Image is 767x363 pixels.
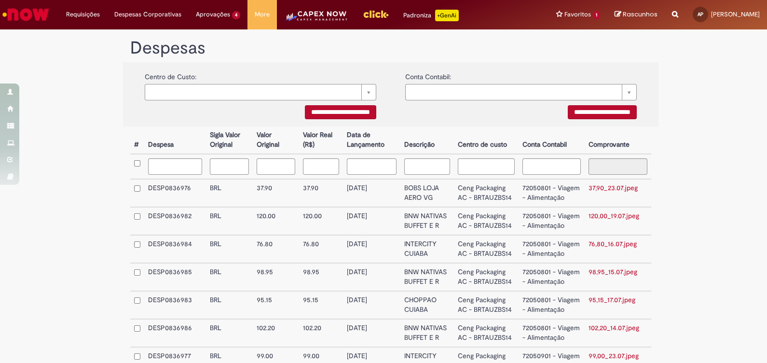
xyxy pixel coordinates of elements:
[206,235,253,263] td: BRL
[145,84,376,100] a: Limpar campo cmn_cost_center
[206,291,253,319] td: BRL
[253,263,300,291] td: 98.95
[589,323,639,332] a: 102,20_14.07.jpeg
[403,10,459,21] div: Padroniza
[589,211,639,220] a: 120,00_19.07.jpeg
[284,10,348,29] img: CapexLogo5.png
[519,179,585,207] td: 72050801 - Viagem - Alimentação
[255,10,270,19] span: More
[519,235,585,263] td: 72050801 - Viagem - Alimentação
[454,235,518,263] td: Ceng Packaging AC - BRTAUZBS14
[405,84,637,100] a: Limpar campo u_accounting_account
[253,207,300,235] td: 120.00
[519,207,585,235] td: 72050801 - Viagem - Alimentação
[343,319,400,347] td: [DATE]
[711,10,760,18] span: [PERSON_NAME]
[589,267,637,276] a: 98,95_15.07.jpeg
[206,319,253,347] td: BRL
[196,10,230,19] span: Aprovações
[343,235,400,263] td: [DATE]
[144,235,206,263] td: DESP0836984
[343,126,400,154] th: Data de Lançamento
[299,207,343,235] td: 120.00
[454,263,518,291] td: Ceng Packaging AC - BRTAUZBS14
[400,319,454,347] td: BNW NATIVAS BUFFET E R
[144,126,206,154] th: Despesa
[698,11,703,17] span: AP
[435,10,459,21] p: +GenAi
[232,11,240,19] span: 4
[589,295,635,304] a: 95,15_17.07.jpeg
[253,291,300,319] td: 95.15
[589,239,637,248] a: 76,80_16.07.jpeg
[299,291,343,319] td: 95.15
[206,179,253,207] td: BRL
[144,207,206,235] td: DESP0836982
[585,179,651,207] td: 37,90_23.07.jpeg
[299,126,343,154] th: Valor Real (R$)
[585,126,651,154] th: Comprovante
[585,235,651,263] td: 76,80_16.07.jpeg
[253,126,300,154] th: Valor Original
[253,235,300,263] td: 76.80
[589,183,638,192] a: 37,90_23.07.jpeg
[253,319,300,347] td: 102.20
[519,319,585,347] td: 72050801 - Viagem - Alimentação
[519,263,585,291] td: 72050801 - Viagem - Alimentação
[519,291,585,319] td: 72050801 - Viagem - Alimentação
[145,67,196,82] label: Centro de Custo:
[363,7,389,21] img: click_logo_yellow_360x200.png
[253,179,300,207] td: 37.90
[615,10,657,19] a: Rascunhos
[519,126,585,154] th: Conta Contabil
[130,126,144,154] th: #
[343,179,400,207] td: [DATE]
[454,126,518,154] th: Centro de custo
[564,10,591,19] span: Favoritos
[343,263,400,291] td: [DATE]
[144,319,206,347] td: DESP0836986
[206,207,253,235] td: BRL
[400,291,454,319] td: CHOPPAO CUIABA
[585,319,651,347] td: 102,20_14.07.jpeg
[454,179,518,207] td: Ceng Packaging AC - BRTAUZBS14
[400,235,454,263] td: INTERCITY CUIABA
[206,126,253,154] th: Sigla Valor Original
[343,207,400,235] td: [DATE]
[144,179,206,207] td: DESP0836976
[454,319,518,347] td: Ceng Packaging AC - BRTAUZBS14
[66,10,100,19] span: Requisições
[623,10,657,19] span: Rascunhos
[585,263,651,291] td: 98,95_15.07.jpeg
[343,291,400,319] td: [DATE]
[585,291,651,319] td: 95,15_17.07.jpeg
[144,263,206,291] td: DESP0836985
[114,10,181,19] span: Despesas Corporativas
[299,179,343,207] td: 37.90
[1,5,51,24] img: ServiceNow
[400,263,454,291] td: BNW NATIVAS BUFFET E R
[405,67,451,82] label: Conta Contabil:
[593,11,600,19] span: 1
[400,126,454,154] th: Descrição
[206,263,253,291] td: BRL
[299,319,343,347] td: 102.20
[589,351,639,360] a: 99,00_23.07.jpeg
[130,39,651,58] h1: Despesas
[299,263,343,291] td: 98.95
[585,207,651,235] td: 120,00_19.07.jpeg
[454,207,518,235] td: Ceng Packaging AC - BRTAUZBS14
[454,291,518,319] td: Ceng Packaging AC - BRTAUZBS14
[400,207,454,235] td: BNW NATIVAS BUFFET E R
[144,291,206,319] td: DESP0836983
[400,179,454,207] td: BOBS LOJA AERO VG
[299,235,343,263] td: 76.80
